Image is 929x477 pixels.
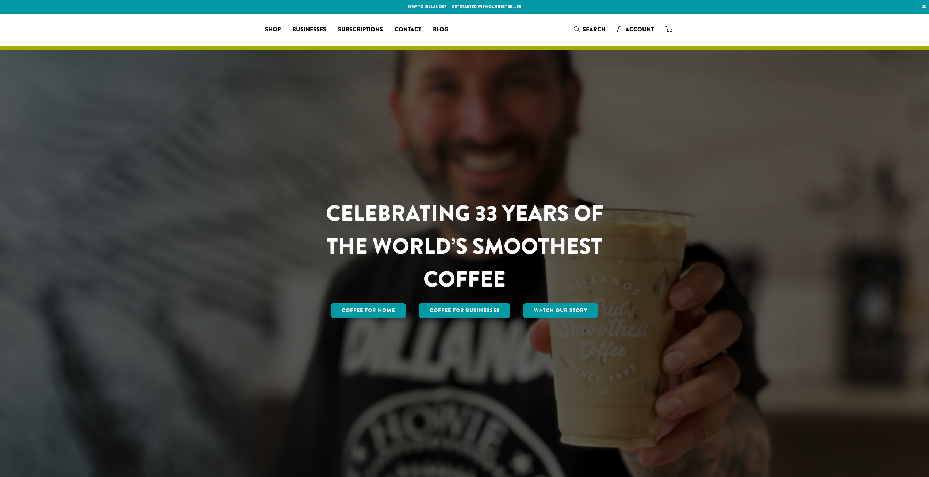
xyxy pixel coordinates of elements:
a: Coffee For Businesses [419,303,511,318]
a: Search [568,23,611,35]
a: Get started with our best seller [452,4,521,10]
span: Blog [433,25,448,34]
a: Coffee for Home [331,303,406,318]
span: Shop [265,25,281,34]
h1: CELEBRATING 33 YEARS OF THE WORLD’S SMOOTHEST COFFEE [304,197,625,296]
span: Businesses [292,25,326,34]
a: Watch Our Story [523,303,598,318]
span: Account [625,25,654,34]
span: Contact [395,25,421,34]
span: Subscriptions [338,25,383,34]
span: Search [583,25,606,34]
a: Shop [259,24,287,35]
